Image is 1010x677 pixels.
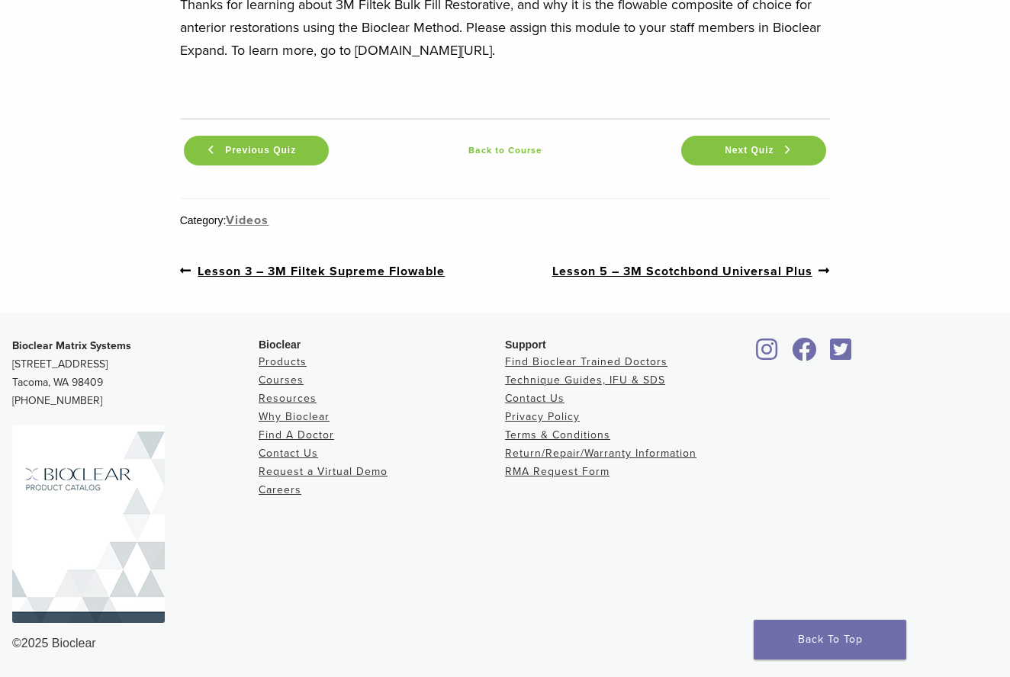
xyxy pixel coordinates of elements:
a: Resources [259,392,317,405]
a: Careers [259,483,301,496]
a: Back To Top [754,620,906,659]
img: Bioclear [12,425,165,623]
a: Back to Course [333,141,678,159]
a: Return/Repair/Warranty Information [505,447,696,460]
a: Courses [259,374,304,387]
nav: Post Navigation [180,229,831,313]
a: Contact Us [505,392,565,405]
a: Lesson 5 – 3M Scotchbond Universal Plus [552,261,831,281]
a: Bioclear [751,347,783,362]
a: RMA Request Form [505,465,610,478]
a: Next Quiz [681,136,826,165]
a: Find Bioclear Trained Doctors [505,355,667,368]
a: Bioclear [786,347,822,362]
span: Bioclear [259,338,301,351]
a: Videos [226,213,269,228]
span: Next Quiz [716,145,783,156]
a: Products [259,355,307,368]
a: Bioclear [825,347,857,362]
a: Lesson 3 – 3M Filtek Supreme Flowable [180,261,445,281]
a: Request a Virtual Demo [259,465,388,478]
a: Technique Guides, IFU & SDS [505,374,665,387]
a: Previous Quiz [184,136,329,165]
a: Terms & Conditions [505,428,610,441]
a: Find A Doctor [259,428,334,441]
div: Category: [180,211,831,229]
p: [STREET_ADDRESS] Tacoma, WA 98409 [PHONE_NUMBER] [12,337,259,410]
span: Support [505,338,546,351]
span: Previous Quiz [216,145,305,156]
a: Why Bioclear [259,410,330,423]
div: ©2025 Bioclear [12,634,998,653]
a: Privacy Policy [505,410,580,423]
a: Contact Us [259,447,318,460]
strong: Bioclear Matrix Systems [12,339,131,352]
